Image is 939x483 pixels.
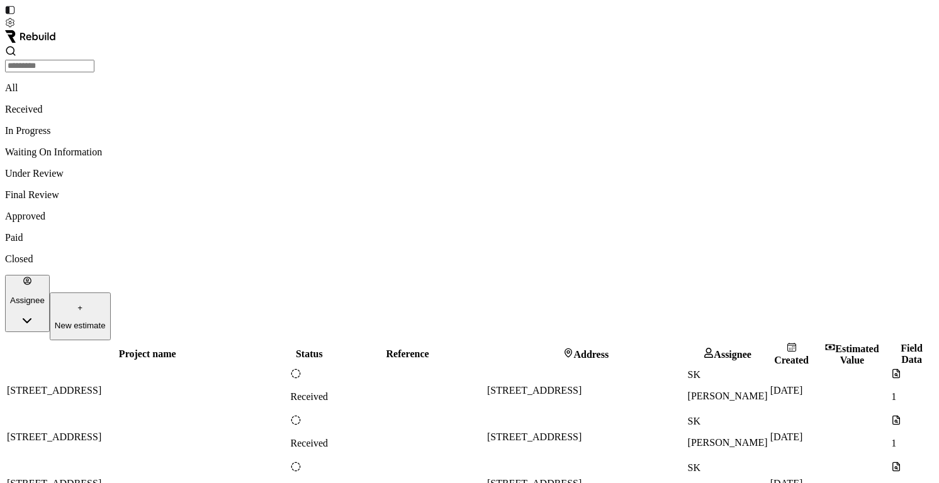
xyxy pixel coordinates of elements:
[5,104,934,115] p: Received
[5,232,934,243] p: Paid
[770,342,813,366] div: Created
[487,348,685,360] div: Address
[486,368,686,413] td: [STREET_ADDRESS]
[688,462,700,473] span: SK
[688,391,768,402] p: [PERSON_NAME]
[770,385,813,396] p: [DATE]
[50,292,111,340] button: +New estimate
[891,343,932,365] div: Field Data
[7,348,288,360] div: Project name
[5,211,934,222] p: Approved
[688,416,700,426] span: SK
[5,253,934,265] p: Closed
[7,431,288,443] p: [STREET_ADDRESS]
[291,348,329,360] div: Status
[5,168,934,179] p: Under Review
[891,438,932,449] p: 1
[816,342,889,366] div: Estimated Value
[688,348,768,360] div: Assignee
[5,30,55,43] img: Rebuild
[5,82,934,94] p: All
[7,385,288,396] p: [STREET_ADDRESS]
[5,125,934,136] p: In Progress
[770,431,813,443] p: [DATE]
[688,369,700,380] span: SK
[486,414,686,460] td: [STREET_ADDRESS]
[55,303,106,313] p: +
[5,147,934,158] p: Waiting On Information
[688,437,768,448] p: [PERSON_NAME]
[891,391,932,402] p: 1
[330,348,485,360] div: Reference
[291,391,329,402] p: Received
[5,275,50,332] button: Assignee
[55,321,106,330] p: New estimate
[5,189,934,201] p: Final Review
[291,438,329,449] p: Received
[5,5,15,15] img: toggle sidebar
[10,296,45,305] p: Assignee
